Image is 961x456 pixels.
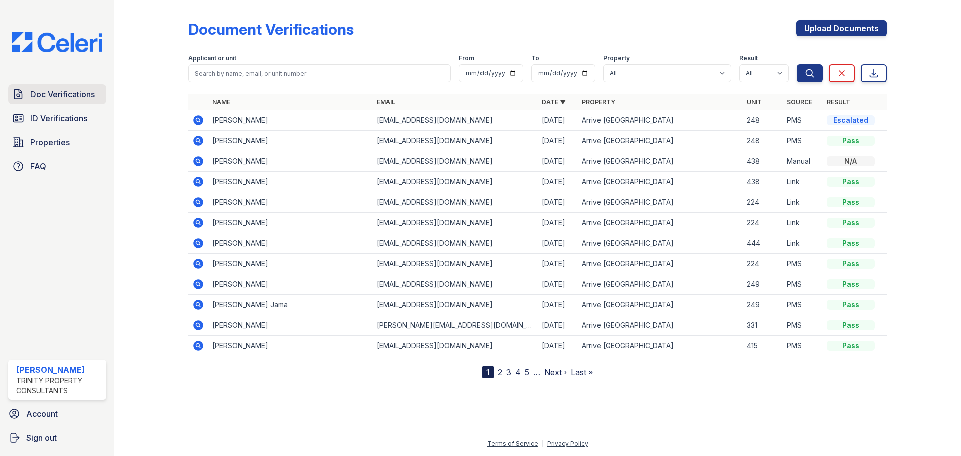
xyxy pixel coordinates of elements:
[525,367,529,377] a: 5
[827,115,875,125] div: Escalated
[743,110,783,131] td: 248
[531,54,539,62] label: To
[743,172,783,192] td: 438
[373,110,538,131] td: [EMAIL_ADDRESS][DOMAIN_NAME]
[538,336,578,356] td: [DATE]
[578,315,742,336] td: Arrive [GEOGRAPHIC_DATA]
[827,98,850,106] a: Result
[208,233,373,254] td: [PERSON_NAME]
[208,254,373,274] td: [PERSON_NAME]
[827,156,875,166] div: N/A
[26,408,58,420] span: Account
[538,254,578,274] td: [DATE]
[743,131,783,151] td: 248
[783,172,823,192] td: Link
[506,367,511,377] a: 3
[783,110,823,131] td: PMS
[743,213,783,233] td: 224
[578,254,742,274] td: Arrive [GEOGRAPHIC_DATA]
[16,364,102,376] div: [PERSON_NAME]
[827,341,875,351] div: Pass
[373,315,538,336] td: [PERSON_NAME][EMAIL_ADDRESS][DOMAIN_NAME]
[578,151,742,172] td: Arrive [GEOGRAPHIC_DATA]
[4,428,110,448] a: Sign out
[578,274,742,295] td: Arrive [GEOGRAPHIC_DATA]
[4,32,110,52] img: CE_Logo_Blue-a8612792a0a2168367f1c8372b55b34899dd931a85d93a1a3d3e32e68fde9ad4.png
[26,432,57,444] span: Sign out
[4,404,110,424] a: Account
[30,160,46,172] span: FAQ
[459,54,474,62] label: From
[377,98,395,106] a: Email
[743,151,783,172] td: 438
[208,172,373,192] td: [PERSON_NAME]
[827,259,875,269] div: Pass
[827,136,875,146] div: Pass
[538,213,578,233] td: [DATE]
[743,274,783,295] td: 249
[578,336,742,356] td: Arrive [GEOGRAPHIC_DATA]
[743,254,783,274] td: 224
[533,366,540,378] span: …
[30,112,87,124] span: ID Verifications
[212,98,230,106] a: Name
[743,336,783,356] td: 415
[373,295,538,315] td: [EMAIL_ADDRESS][DOMAIN_NAME]
[373,213,538,233] td: [EMAIL_ADDRESS][DOMAIN_NAME]
[8,156,106,176] a: FAQ
[373,172,538,192] td: [EMAIL_ADDRESS][DOMAIN_NAME]
[582,98,615,106] a: Property
[739,54,758,62] label: Result
[538,274,578,295] td: [DATE]
[783,295,823,315] td: PMS
[827,279,875,289] div: Pass
[208,315,373,336] td: [PERSON_NAME]
[783,254,823,274] td: PMS
[30,88,95,100] span: Doc Verifications
[487,440,538,447] a: Terms of Service
[16,376,102,396] div: Trinity Property Consultants
[783,151,823,172] td: Manual
[208,213,373,233] td: [PERSON_NAME]
[783,131,823,151] td: PMS
[208,151,373,172] td: [PERSON_NAME]
[743,295,783,315] td: 249
[783,274,823,295] td: PMS
[538,172,578,192] td: [DATE]
[827,197,875,207] div: Pass
[578,131,742,151] td: Arrive [GEOGRAPHIC_DATA]
[373,192,538,213] td: [EMAIL_ADDRESS][DOMAIN_NAME]
[827,300,875,310] div: Pass
[542,440,544,447] div: |
[796,20,887,36] a: Upload Documents
[8,108,106,128] a: ID Verifications
[482,366,494,378] div: 1
[783,336,823,356] td: PMS
[547,440,588,447] a: Privacy Policy
[578,192,742,213] td: Arrive [GEOGRAPHIC_DATA]
[30,136,70,148] span: Properties
[8,84,106,104] a: Doc Verifications
[538,131,578,151] td: [DATE]
[538,110,578,131] td: [DATE]
[578,110,742,131] td: Arrive [GEOGRAPHIC_DATA]
[373,336,538,356] td: [EMAIL_ADDRESS][DOMAIN_NAME]
[188,64,451,82] input: Search by name, email, or unit number
[783,315,823,336] td: PMS
[373,274,538,295] td: [EMAIL_ADDRESS][DOMAIN_NAME]
[578,172,742,192] td: Arrive [GEOGRAPHIC_DATA]
[498,367,502,377] a: 2
[188,20,354,38] div: Document Verifications
[208,274,373,295] td: [PERSON_NAME]
[743,233,783,254] td: 444
[208,192,373,213] td: [PERSON_NAME]
[571,367,593,377] a: Last »
[783,233,823,254] td: Link
[373,254,538,274] td: [EMAIL_ADDRESS][DOMAIN_NAME]
[827,320,875,330] div: Pass
[208,295,373,315] td: [PERSON_NAME] Jama
[827,177,875,187] div: Pass
[578,213,742,233] td: Arrive [GEOGRAPHIC_DATA]
[783,213,823,233] td: Link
